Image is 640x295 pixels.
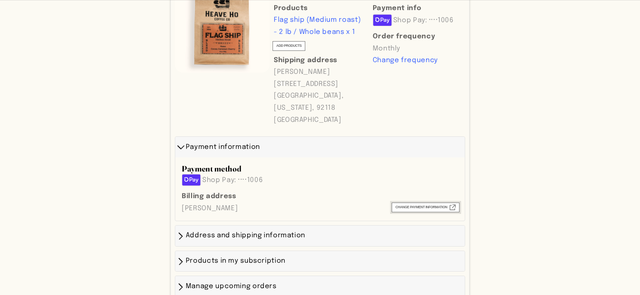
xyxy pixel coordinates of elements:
div: Products in my subscription [175,251,464,272]
span: ···· [238,176,247,184]
p: [GEOGRAPHIC_DATA] [274,114,364,126]
span: Shop Pay: [202,174,236,186]
span: Manage upcoming orders [186,283,277,290]
h3: Payment method [182,164,458,174]
span: ADD PRODUCTS [276,43,302,49]
span: Order frequency [373,31,463,43]
span: Billing address [182,190,236,203]
span: Products [274,2,364,15]
p: Monthly [373,43,463,55]
span: Payment info [373,2,463,15]
span: 1006 [438,15,454,27]
p: [STREET_ADDRESS] [274,78,364,90]
span: Payment information [186,144,260,151]
button: ADD PRODUCTS [273,41,305,51]
span: Change frequency [373,54,463,67]
span: Shipping address [274,54,337,67]
span: 1006 [247,174,263,186]
span: Shop Pay: [393,15,427,27]
p: [GEOGRAPHIC_DATA], [US_STATE], 92118 [274,90,364,114]
div: Payment information [175,137,464,157]
div: Address and shipping information [175,226,464,246]
p: [PERSON_NAME] [182,203,317,215]
button: Change payment information [392,203,459,212]
p: [PERSON_NAME] [274,66,364,78]
span: Products in my subscription [186,257,285,264]
a: Flag ship (Medium roast) - 2 lb / Whole beans x 1 [274,17,361,36]
span: ···· [429,16,438,25]
span: Address and shipping information [186,232,305,239]
span: Change payment information [395,204,455,211]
